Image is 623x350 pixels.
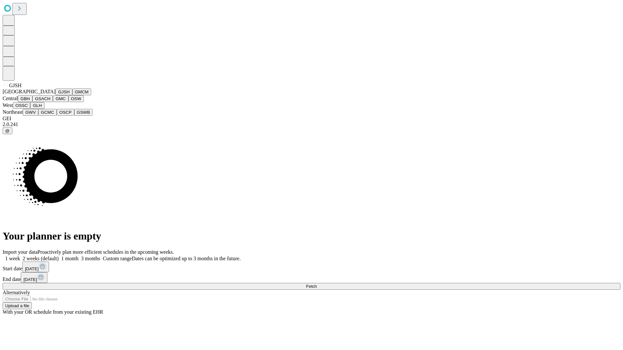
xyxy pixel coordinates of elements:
[68,95,84,102] button: OSW
[55,88,72,95] button: GJSH
[3,230,620,242] h1: Your planner is empty
[23,277,37,282] span: [DATE]
[38,249,174,255] span: Proactively plan more efficient schedules in the upcoming weeks.
[132,256,240,261] span: Dates can be optimized up to 3 months in the future.
[81,256,100,261] span: 3 months
[61,256,79,261] span: 1 month
[3,283,620,290] button: Fetch
[32,95,53,102] button: GSACH
[74,109,93,116] button: GSWB
[3,96,18,101] span: Central
[25,266,39,271] span: [DATE]
[9,83,21,88] span: GJSH
[21,272,47,283] button: [DATE]
[103,256,132,261] span: Custom range
[22,262,49,272] button: [DATE]
[3,122,620,127] div: 2.0.241
[5,256,20,261] span: 1 week
[3,290,30,295] span: Alternatively
[3,309,103,315] span: With your OR schedule from your existing EHR
[3,89,55,94] span: [GEOGRAPHIC_DATA]
[3,272,620,283] div: End date
[3,109,23,115] span: Northeast
[23,109,38,116] button: GWV
[53,95,68,102] button: GMC
[72,88,91,95] button: GMCM
[57,109,74,116] button: OSCP
[306,284,317,289] span: Fetch
[3,262,620,272] div: Start date
[3,102,13,108] span: West
[3,116,620,122] div: GEI
[5,128,10,133] span: @
[3,127,12,134] button: @
[30,102,44,109] button: GLH
[38,109,57,116] button: GCMC
[18,95,32,102] button: GBH
[23,256,59,261] span: 2 weeks (default)
[3,302,32,309] button: Upload a file
[3,249,38,255] span: Import your data
[13,102,31,109] button: OSSC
